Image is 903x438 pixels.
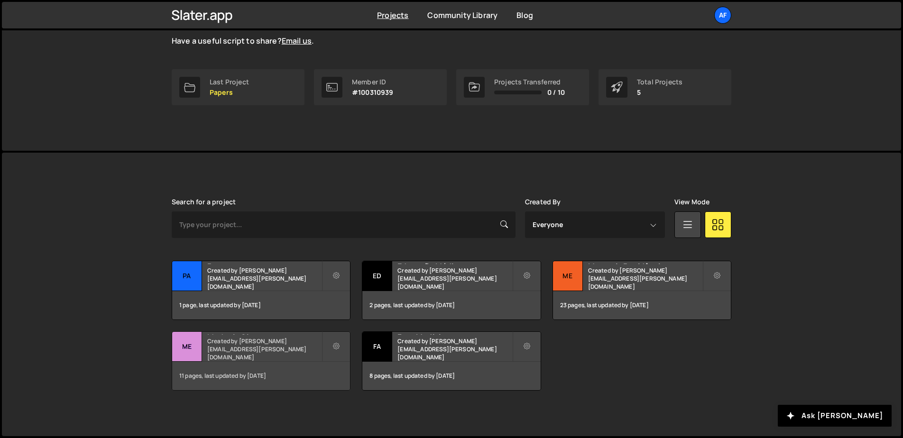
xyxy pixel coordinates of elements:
div: 23 pages, last updated by [DATE] [553,291,731,319]
small: Created by [PERSON_NAME][EMAIL_ADDRESS][PERSON_NAME][DOMAIN_NAME] [207,266,322,291]
div: Pa [172,261,202,291]
button: Ask [PERSON_NAME] [778,405,892,427]
h2: Faça Medicina [397,332,512,335]
span: 0 / 10 [547,89,565,96]
div: Last Project [210,78,249,86]
div: Total Projects [637,78,682,86]
a: Blog [516,10,533,20]
h2: Mentoria Residência [588,261,702,264]
h2: Educação Médica [397,261,512,264]
div: Ed [362,261,392,291]
a: Projects [377,10,408,20]
input: Type your project... [172,211,516,238]
label: Search for a project [172,198,236,206]
div: 1 page, last updated by [DATE] [172,291,350,319]
p: #100310939 [352,89,394,96]
p: 5 [637,89,682,96]
a: Pa Papers Created by [PERSON_NAME][EMAIL_ADDRESS][PERSON_NAME][DOMAIN_NAME] 1 page, last updated ... [172,261,350,320]
h2: Medcel - Site [207,332,322,335]
div: 8 pages, last updated by [DATE] [362,362,540,390]
div: 2 pages, last updated by [DATE] [362,291,540,319]
a: Me Mentoria Residência Created by [PERSON_NAME][EMAIL_ADDRESS][PERSON_NAME][DOMAIN_NAME] 23 pages... [553,261,731,320]
div: Member ID [352,78,394,86]
div: Me [553,261,583,291]
a: Community Library [427,10,498,20]
div: 11 pages, last updated by [DATE] [172,362,350,390]
a: Email us [282,36,312,46]
p: Papers [210,89,249,96]
a: Fa Faça Medicina Created by [PERSON_NAME][EMAIL_ADDRESS][PERSON_NAME][DOMAIN_NAME] 8 pages, last ... [362,331,541,391]
label: View Mode [674,198,709,206]
h2: Papers [207,261,322,264]
a: Ed Educação Médica Created by [PERSON_NAME][EMAIL_ADDRESS][PERSON_NAME][DOMAIN_NAME] 2 pages, las... [362,261,541,320]
label: Created By [525,198,561,206]
div: Me [172,332,202,362]
a: Last Project Papers [172,69,304,105]
small: Created by [PERSON_NAME][EMAIL_ADDRESS][PERSON_NAME][DOMAIN_NAME] [397,266,512,291]
a: Me Medcel - Site Created by [PERSON_NAME][EMAIL_ADDRESS][PERSON_NAME][DOMAIN_NAME] 11 pages, last... [172,331,350,391]
a: Af [714,7,731,24]
div: Fa [362,332,392,362]
small: Created by [PERSON_NAME][EMAIL_ADDRESS][PERSON_NAME][DOMAIN_NAME] [588,266,702,291]
small: Created by [PERSON_NAME][EMAIL_ADDRESS][PERSON_NAME][DOMAIN_NAME] [207,337,322,361]
div: Projects Transferred [494,78,565,86]
small: Created by [PERSON_NAME][EMAIL_ADDRESS][PERSON_NAME][DOMAIN_NAME] [397,337,512,361]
